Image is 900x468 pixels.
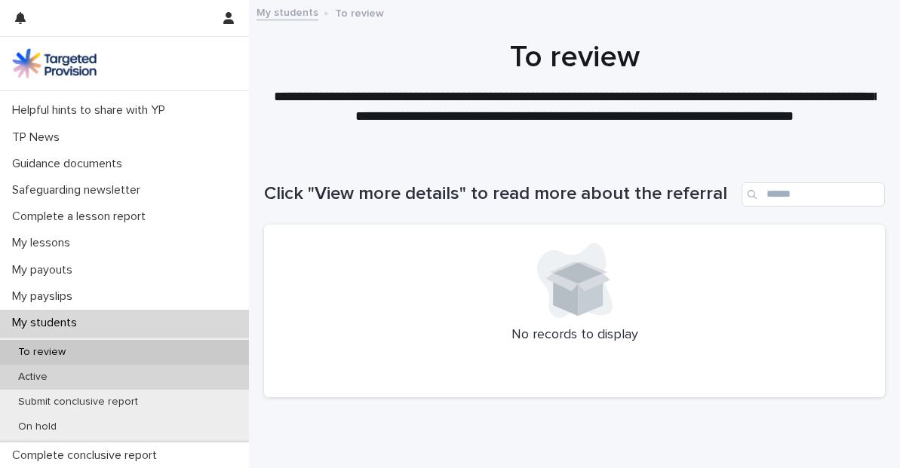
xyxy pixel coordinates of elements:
p: On hold [6,421,69,433]
h1: To review [264,39,885,75]
input: Search [742,182,885,206]
p: No records to display [282,327,867,344]
p: Helpful hints to share with YP [6,103,177,118]
p: Active [6,371,60,384]
p: To review [6,346,78,359]
img: M5nRWzHhSzIhMunXDL62 [12,48,97,78]
p: Submit conclusive report [6,396,150,408]
p: My lessons [6,236,82,250]
p: Complete conclusive report [6,448,169,463]
p: My payslips [6,289,84,304]
p: TP News [6,130,72,145]
p: My payouts [6,263,84,277]
p: Safeguarding newsletter [6,183,152,197]
h1: Click "View more details" to read more about the referral [264,183,736,205]
p: To review [335,4,384,20]
a: My students [256,3,318,20]
p: Guidance documents [6,157,134,171]
p: My students [6,316,89,330]
p: Complete a lesson report [6,210,158,224]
